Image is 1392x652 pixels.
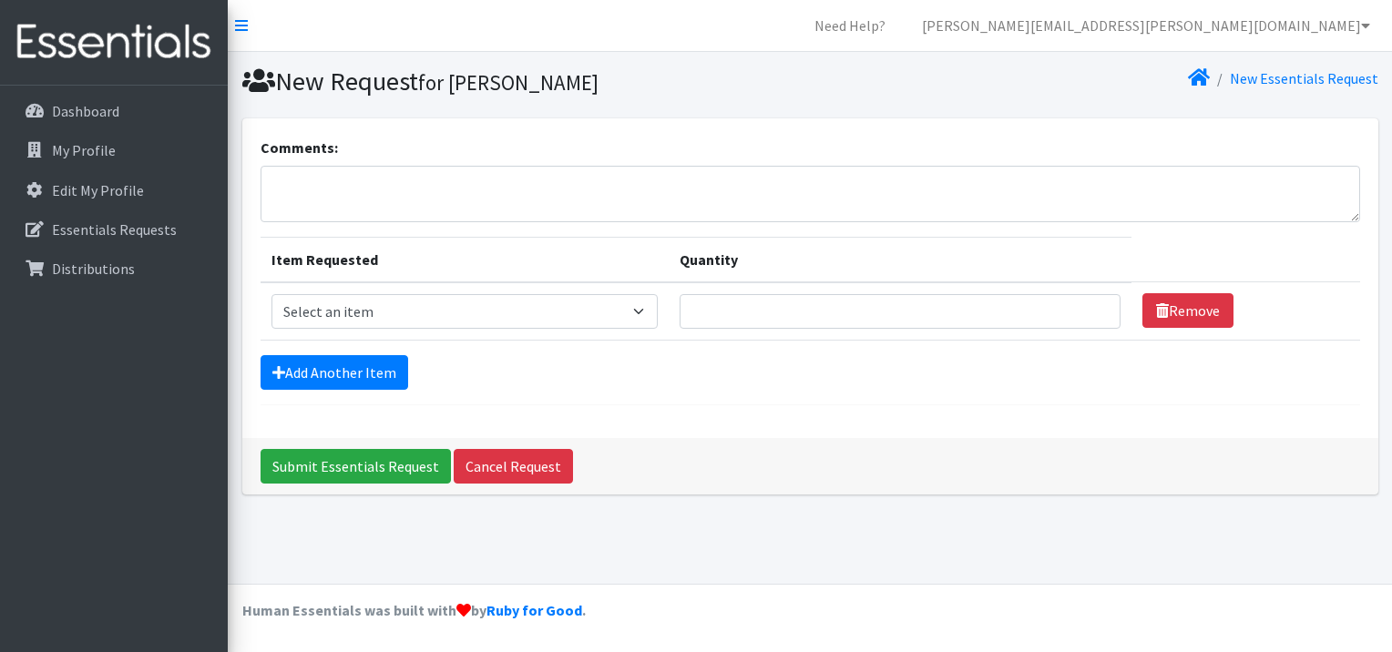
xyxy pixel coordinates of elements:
[52,260,135,278] p: Distributions
[1142,293,1233,328] a: Remove
[52,181,144,199] p: Edit My Profile
[261,237,670,282] th: Item Requested
[261,449,451,484] input: Submit Essentials Request
[1230,69,1378,87] a: New Essentials Request
[669,237,1131,282] th: Quantity
[52,141,116,159] p: My Profile
[486,601,582,619] a: Ruby for Good
[261,355,408,390] a: Add Another Item
[7,250,220,287] a: Distributions
[800,7,900,44] a: Need Help?
[7,172,220,209] a: Edit My Profile
[242,601,586,619] strong: Human Essentials was built with by .
[7,93,220,129] a: Dashboard
[7,211,220,248] a: Essentials Requests
[454,449,573,484] a: Cancel Request
[52,102,119,120] p: Dashboard
[7,132,220,168] a: My Profile
[7,12,220,73] img: HumanEssentials
[242,66,803,97] h1: New Request
[418,69,599,96] small: for [PERSON_NAME]
[52,220,177,239] p: Essentials Requests
[261,137,338,158] label: Comments:
[907,7,1385,44] a: [PERSON_NAME][EMAIL_ADDRESS][PERSON_NAME][DOMAIN_NAME]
